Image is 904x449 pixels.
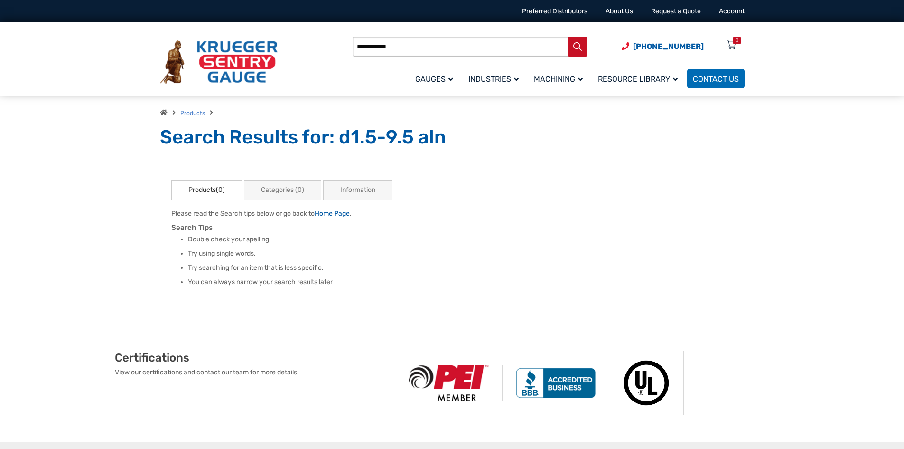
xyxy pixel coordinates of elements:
li: Double check your spelling. [188,235,733,244]
span: Industries [468,75,519,84]
h2: Certifications [115,351,396,365]
li: Try searching for an item that is less specific. [188,263,733,273]
a: Contact Us [687,69,745,88]
p: View our certifications and contact our team for more details. [115,367,396,377]
a: Products [180,110,205,116]
a: Categories (0) [244,180,321,200]
p: Please read the Search tips below or go back to . [171,209,733,219]
img: PEI Member [396,365,503,401]
a: Resource Library [592,67,687,90]
a: Gauges [410,67,463,90]
a: Information [323,180,392,200]
a: Phone Number (920) 434-8860 [622,40,704,52]
h1: Search Results for: d1.5-9.5 aln [160,125,745,149]
a: Products(0) [171,180,242,200]
a: Home Page [315,210,350,218]
img: Krueger Sentry Gauge [160,40,278,84]
a: Preferred Distributors [522,7,587,15]
li: Try using single words. [188,249,733,258]
img: BBB [503,368,609,398]
span: Resource Library [598,75,678,84]
a: Machining [528,67,592,90]
li: You can always narrow your search results later [188,277,733,287]
div: 0 [736,37,738,44]
span: Machining [534,75,583,84]
a: Account [719,7,745,15]
a: Industries [463,67,528,90]
span: Gauges [415,75,453,84]
span: [PHONE_NUMBER] [633,42,704,51]
h3: Search Tips [171,223,733,232]
a: About Us [606,7,633,15]
span: Contact Us [693,75,739,84]
img: Underwriters Laboratories [609,351,684,415]
a: Request a Quote [651,7,701,15]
